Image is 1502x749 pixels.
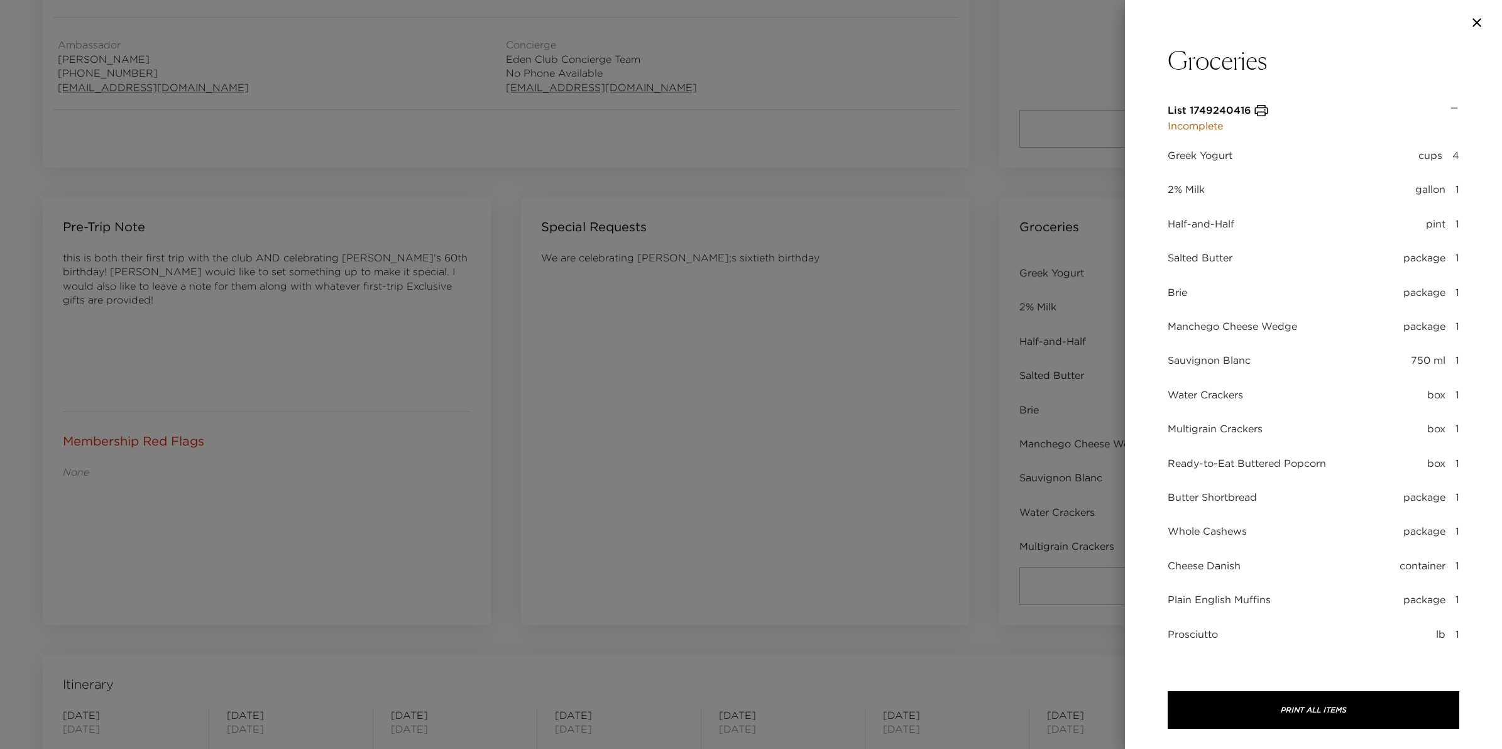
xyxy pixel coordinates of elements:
span: 2% Milk [1168,182,1205,196]
span: 1 [1455,593,1459,606]
span: package [1403,251,1445,265]
span: gallon [1415,182,1445,196]
span: 1 [1455,422,1459,435]
span: Greek Yogurt [1168,148,1232,162]
div: List 1749240416Incomplete [1168,103,1459,133]
p: Incomplete [1168,118,1269,133]
span: 1 [1455,524,1459,538]
span: 1 [1455,182,1459,196]
span: Cheese Danish [1168,559,1241,572]
span: box [1427,388,1445,402]
span: package [1403,319,1445,333]
span: 1 [1455,490,1459,504]
p: List 1749240416 [1168,103,1251,118]
span: Ready-to-Eat Buttered Popcorn [1168,456,1326,470]
span: 1 [1455,559,1459,572]
span: package [1403,524,1445,538]
span: Multigrain Crackers [1168,422,1263,435]
span: 1 [1455,353,1459,367]
span: Prosciutto [1168,627,1218,641]
span: 1 [1455,217,1459,231]
span: 1 [1455,388,1459,402]
span: package [1403,490,1445,504]
span: Salted Butter [1168,251,1232,265]
span: 1 [1455,251,1459,265]
span: 4 [1452,148,1459,162]
p: Groceries [1168,45,1459,75]
span: 1 [1455,627,1459,641]
span: box [1427,456,1445,470]
span: Half-and-Half [1168,217,1234,231]
span: box [1427,422,1445,435]
button: Print All Items [1168,691,1459,729]
span: Plain English Muffins [1168,593,1271,606]
span: 1 [1455,456,1459,470]
span: Whole Cashews [1168,524,1247,538]
span: Brie [1168,285,1187,299]
span: Butter Shortbread [1168,490,1257,504]
span: container [1400,559,1445,572]
span: Water Crackers [1168,388,1243,402]
span: package [1403,285,1445,299]
span: lb [1436,627,1445,641]
span: Sauvignon Blanc [1168,353,1251,367]
span: 1 [1455,285,1459,299]
span: package [1403,593,1445,606]
span: pint [1426,217,1445,231]
span: cups [1418,148,1442,162]
span: 1 [1455,319,1459,333]
span: Manchego Cheese Wedge [1168,319,1297,333]
span: 750 ml [1411,353,1445,367]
